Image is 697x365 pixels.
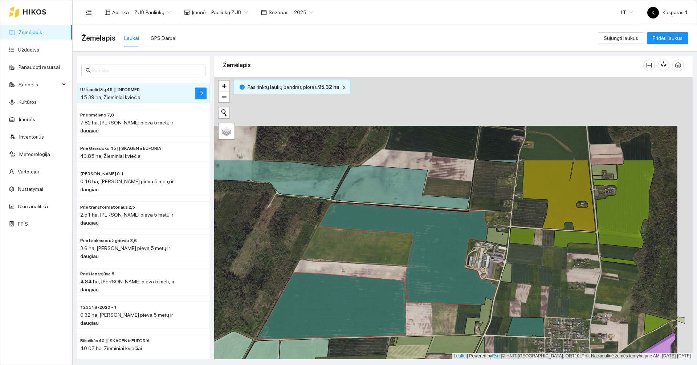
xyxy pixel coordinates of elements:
span: Pasirinktų laukų bendras plotas : [248,83,339,91]
span: | [501,353,502,358]
span: 2.51 ha, [PERSON_NAME] pieva 5 metų ir daugiau [80,212,173,226]
a: Sujungti laukus [598,35,644,41]
span: − [222,92,227,101]
span: arrow-right [198,90,204,97]
span: Sandėlis [19,77,60,92]
button: close [340,83,348,92]
span: Prieš Štombergo 0.1 [80,171,124,178]
a: Žemėlapis [19,29,42,35]
span: 45.39 ha, Žieminiai kviečiai [80,94,142,100]
a: Zoom in [219,81,229,91]
span: 0.32 ha, [PERSON_NAME] pieva 5 metų ir daugiau [80,312,173,326]
span: Už kiaulidžių 45 || INFORMER [80,87,140,94]
a: Nustatymai [18,186,43,192]
span: 123516-2020 - 1 [80,304,117,311]
a: Esri [492,353,500,358]
span: Prie transformatoriaus 2,5 [80,204,135,211]
span: Aplinka : [112,8,130,16]
a: Įmonės [19,116,35,122]
span: Įmonė : [192,8,207,16]
button: arrow-right [195,87,207,99]
span: K [652,7,655,19]
span: menu-fold [85,9,92,16]
span: close [340,85,348,90]
span: Biliuškės 40 || SKAGEN ir EUFORIA [80,338,150,345]
a: Vartotojai [18,169,39,175]
span: 0.16 ha, [PERSON_NAME] pieva 5 metų ir daugiau [80,179,174,192]
span: Kasparas 1 [647,9,688,15]
a: Kultūros [19,99,37,105]
button: Pridėti laukus [647,32,688,44]
span: 43.85 ha, Žieminiai kviečiai [80,153,142,159]
a: Panaudoti resursai [19,64,60,70]
span: Prie Lankesos už griovio 3,6 [80,238,137,245]
a: Layers [219,123,235,139]
button: menu-fold [81,5,96,20]
button: Initiate a new search [219,107,229,118]
span: search [86,68,91,73]
span: + [222,81,227,90]
a: PPIS [18,221,28,227]
span: layout [105,9,110,15]
span: Pridėti laukus [653,34,682,42]
span: Sujungti laukus [604,34,638,42]
input: Paieška [92,66,201,74]
button: column-width [643,60,655,71]
div: Laukai [124,34,139,42]
a: Zoom out [219,91,229,102]
b: 95.32 ha [318,84,339,90]
span: Prie Garadoko 45 || SKAGEN ir EUFORIA [80,145,161,152]
span: shop [184,9,190,15]
span: column-width [644,62,655,68]
div: Žemėlapis [223,55,643,75]
button: Sujungti laukus [598,32,644,44]
span: LT [621,7,633,18]
a: Ūkio analitika [18,204,48,209]
span: info-circle [240,85,245,90]
span: Prie smėlyno 7,8 [80,112,114,119]
a: Meteorologija [19,151,50,157]
a: Inventorius [19,134,44,140]
a: Pridėti laukus [647,35,688,41]
span: Sezonas : [269,8,290,16]
div: | Powered by © HNIT-[GEOGRAPHIC_DATA]; ORT10LT ©, Nacionalinė žemės tarnyba prie AM, [DATE]-[DATE] [452,353,693,359]
span: ŽŪB Pauliukų [134,7,171,18]
div: GPS Darbai [151,34,176,42]
span: Prieš lentpjūve 5 [80,271,114,278]
a: Leaflet [454,353,467,358]
span: 2025 [294,7,313,18]
span: 4.84 ha, [PERSON_NAME] pieva 5 metų ir daugiau [80,279,174,292]
span: 40.07 ha, Žieminiai kviečiai [80,345,142,351]
a: Užduotys [18,47,39,53]
span: 7.82 ha, [PERSON_NAME] pieva 5 metų ir daugiau [80,120,173,134]
span: Žemėlapis [81,32,115,44]
span: 3.6 ha, [PERSON_NAME] pieva 5 metų ir daugiau [80,245,170,259]
span: Pauliukų ŽŪB [211,7,248,18]
span: calendar [261,9,267,15]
